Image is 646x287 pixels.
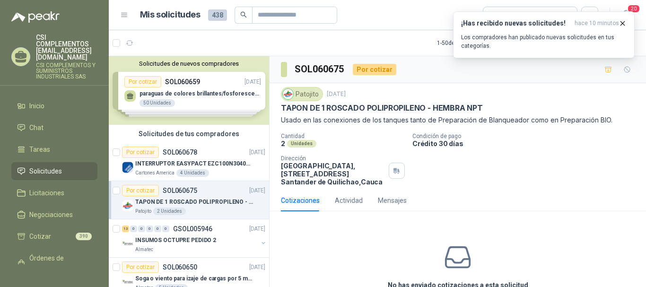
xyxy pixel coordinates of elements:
[29,253,88,274] span: Órdenes de Compra
[281,162,385,186] p: [GEOGRAPHIC_DATA], [STREET_ADDRESS] Santander de Quilichao , Cauca
[29,122,44,133] span: Chat
[153,208,186,215] div: 2 Unidades
[281,87,323,101] div: Patojito
[281,139,285,148] p: 2
[249,225,265,234] p: [DATE]
[29,231,51,242] span: Cotizar
[176,169,209,177] div: 4 Unidades
[135,208,151,215] p: Patojito
[11,97,97,115] a: Inicio
[11,227,97,245] a: Cotizar390
[489,10,509,20] div: Todas
[11,184,97,202] a: Licitaciones
[11,206,97,224] a: Negociaciones
[412,133,642,139] p: Condición de pago
[122,261,159,273] div: Por cotizar
[11,162,97,180] a: Solicitudes
[627,4,640,13] span: 20
[281,155,385,162] p: Dirección
[122,200,133,211] img: Company Logo
[618,7,635,24] button: 20
[135,159,253,168] p: INTERRUPTOR EASYPACT EZC100N3040C 40AMP 25K [PERSON_NAME]
[412,139,642,148] p: Crédito 30 días
[109,181,269,219] a: Por cotizarSOL060675[DATE] Company LogoTAPON DE 1 ROSCADO POLIPROPILENO - HEMBRA NPTPatojito2 Uni...
[249,148,265,157] p: [DATE]
[163,149,197,156] p: SOL060678
[122,162,133,173] img: Company Logo
[461,19,571,27] h3: ¡Has recibido nuevas solicitudes!
[122,223,267,253] a: 13 0 0 0 0 0 GSOL005946[DATE] Company LogoINSUMOS OCTUPRE PEDIDO 2Almatec
[146,226,153,232] div: 0
[76,233,92,240] span: 390
[138,226,145,232] div: 0
[135,198,253,207] p: TAPON DE 1 ROSCADO POLIPROPILENO - HEMBRA NPT
[29,188,64,198] span: Licitaciones
[163,187,197,194] p: SOL060675
[29,144,50,155] span: Tareas
[11,11,60,23] img: Logo peakr
[122,226,129,232] div: 13
[281,115,635,125] p: Usado en las conexiones de los tanques tanto de Preparación de Blanqueador como en Preparación BIO.
[135,246,153,253] p: Almatec
[140,8,201,22] h1: Mis solicitudes
[36,62,97,79] p: CSI COMPLEMENTOS Y SUMINISTROS INDUSTRIALES SAS
[36,34,97,61] p: CSI COMPLEMENTOS [EMAIL_ADDRESS][DOMAIN_NAME]
[113,60,265,67] button: Solicitudes de nuevos compradores
[281,195,320,206] div: Cotizaciones
[135,274,253,283] p: Soga o viento para izaje de cargas por 5 metros
[122,147,159,158] div: Por cotizar
[154,226,161,232] div: 0
[208,9,227,21] span: 438
[29,166,62,176] span: Solicitudes
[281,103,483,113] p: TAPON DE 1 ROSCADO POLIPROPILENO - HEMBRA NPT
[287,140,316,148] div: Unidades
[122,238,133,250] img: Company Logo
[240,11,247,18] span: search
[11,119,97,137] a: Chat
[163,264,197,270] p: SOL060650
[378,195,407,206] div: Mensajes
[109,143,269,181] a: Por cotizarSOL060678[DATE] Company LogoINTERRUPTOR EASYPACT EZC100N3040C 40AMP 25K [PERSON_NAME]C...
[135,169,175,177] p: Cartones America
[122,185,159,196] div: Por cotizar
[173,226,212,232] p: GSOL005946
[29,101,44,111] span: Inicio
[283,89,293,99] img: Company Logo
[109,56,269,125] div: Solicitudes de nuevos compradoresPor cotizarSOL060659[DATE] paraguas de colores brillantes/fosfor...
[295,62,345,77] h3: SOL060675
[249,186,265,195] p: [DATE]
[453,11,635,58] button: ¡Has recibido nuevas solicitudes!hace 10 minutos Los compradores han publicado nuevas solicitudes...
[437,35,495,51] div: 1 - 50 de 350
[327,90,346,99] p: [DATE]
[29,209,73,220] span: Negociaciones
[11,140,97,158] a: Tareas
[162,226,169,232] div: 0
[11,249,97,278] a: Órdenes de Compra
[335,195,363,206] div: Actividad
[281,133,405,139] p: Cantidad
[461,33,627,50] p: Los compradores han publicado nuevas solicitudes en tus categorías.
[575,19,619,27] span: hace 10 minutos
[353,64,396,75] div: Por cotizar
[135,236,216,245] p: INSUMOS OCTUPRE PEDIDO 2
[249,263,265,272] p: [DATE]
[109,125,269,143] div: Solicitudes de tus compradores
[130,226,137,232] div: 0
